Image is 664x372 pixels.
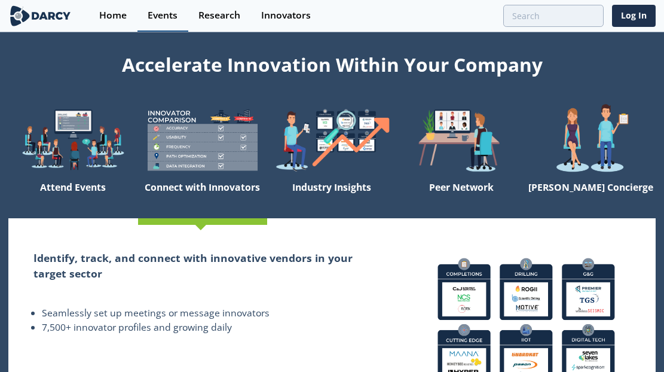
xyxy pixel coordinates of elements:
[8,103,138,176] img: welcome-explore-560578ff38cea7c86bcfe544b5e45342.png
[261,11,311,20] div: Innovators
[42,321,372,335] li: 7,500+ innovator profiles and growing daily
[503,5,604,27] input: Advanced Search
[397,176,527,218] div: Peer Network
[397,103,527,176] img: welcome-attend-b816887fc24c32c29d1763c6e0ddb6e6.png
[8,176,138,218] div: Attend Events
[138,103,268,176] img: welcome-compare-1b687586299da8f117b7ac84fd957760.png
[526,103,656,176] img: welcome-concierge-wide-20dccca83e9cbdbb601deee24fb8df72.png
[99,11,127,20] div: Home
[198,11,240,20] div: Research
[8,5,72,26] img: logo-wide.svg
[42,306,372,321] li: Seamlessly set up meetings or message innovators
[267,176,397,218] div: Industry Insights
[33,250,372,282] h2: Identify, track, and connect with innovative vendors in your target sector
[612,5,656,27] a: Log In
[138,176,268,218] div: Connect with Innovators
[526,176,656,218] div: [PERSON_NAME] Concierge
[148,11,178,20] div: Events
[8,46,656,78] div: Accelerate Innovation Within Your Company
[267,103,397,176] img: welcome-find-a12191a34a96034fcac36f4ff4d37733.png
